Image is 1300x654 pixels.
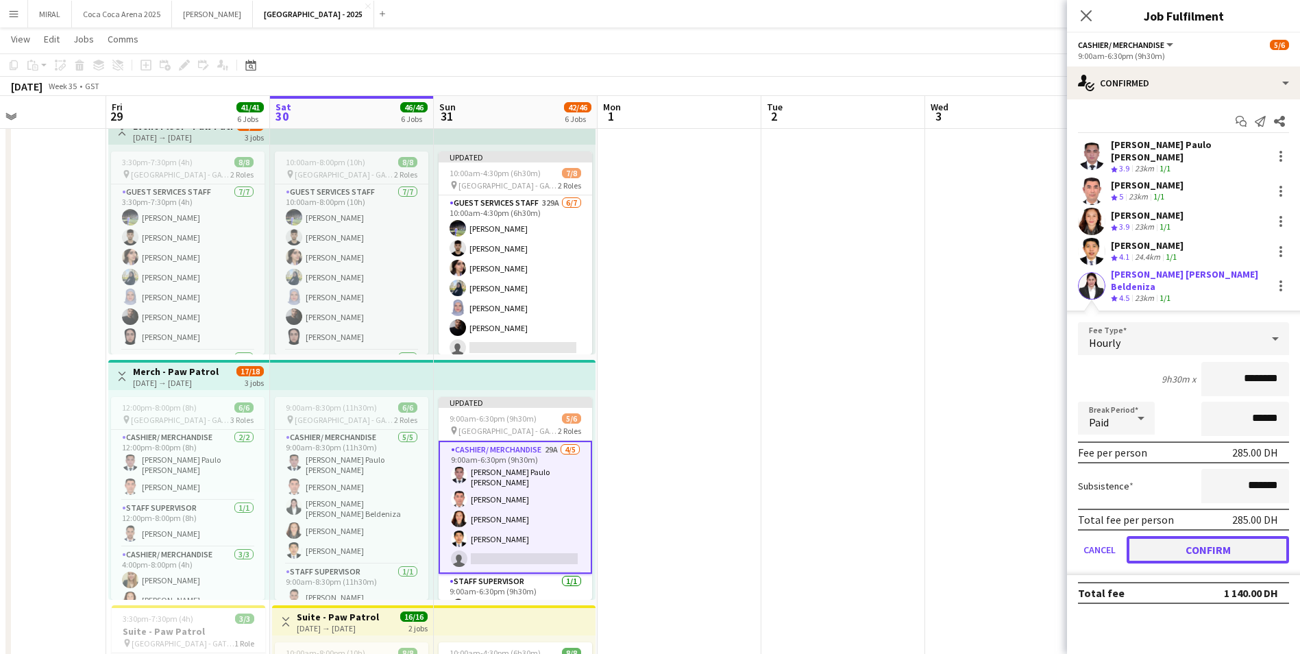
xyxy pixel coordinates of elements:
[1232,446,1278,459] div: 285.00 DH
[236,366,264,376] span: 17/18
[253,1,374,27] button: [GEOGRAPHIC_DATA] - 2025
[72,1,172,27] button: Coca Coca Arena 2025
[931,101,948,113] span: Wed
[437,108,456,124] span: 31
[439,101,456,113] span: Sun
[1224,586,1278,600] div: 1 140.00 DH
[295,169,394,180] span: [GEOGRAPHIC_DATA] - GATE 7
[273,108,291,124] span: 30
[123,614,193,624] span: 3:30pm-7:30pm (4h)
[111,184,265,350] app-card-role: Guest Services Staff7/73:30pm-7:30pm (4h)[PERSON_NAME][PERSON_NAME][PERSON_NAME][PERSON_NAME][PER...
[108,33,138,45] span: Comms
[275,350,428,397] app-card-role: Staff Supervisor1/1
[450,168,541,178] span: 10:00am-4:30pm (6h30m)
[1089,415,1109,429] span: Paid
[767,101,783,113] span: Tue
[398,157,417,167] span: 8/8
[45,81,79,91] span: Week 35
[297,611,379,623] h3: Suite - Paw Patrol
[275,397,428,600] app-job-card: 9:00am-8:30pm (11h30m)6/6 [GEOGRAPHIC_DATA] - GATE 72 RolesCashier/ Merchandise5/59:00am-8:30pm (...
[1078,40,1164,50] span: Cashier/ Merchandise
[1126,191,1151,203] div: 23km
[236,102,264,112] span: 41/41
[1078,480,1133,492] label: Subsistence
[1132,163,1157,175] div: 23km
[234,638,254,649] span: 1 Role
[1119,163,1129,173] span: 3.9
[122,402,197,413] span: 12:00pm-8:00pm (8h)
[1232,513,1278,526] div: 285.00 DH
[286,402,377,413] span: 9:00am-8:30pm (11h30m)
[275,430,428,564] app-card-role: Cashier/ Merchandise5/59:00am-8:30pm (11h30m)[PERSON_NAME] Paulo [PERSON_NAME][PERSON_NAME][PERSO...
[102,30,144,48] a: Comms
[558,426,581,436] span: 2 Roles
[245,131,264,143] div: 3 jobs
[1078,513,1174,526] div: Total fee per person
[111,397,265,600] app-job-card: 12:00pm-8:00pm (8h)6/6 [GEOGRAPHIC_DATA] - GATE 73 RolesCashier/ Merchandise2/212:00pm-8:00pm (8h...
[458,426,558,436] span: [GEOGRAPHIC_DATA] - GATE 7
[245,376,264,388] div: 3 jobs
[1132,293,1157,304] div: 23km
[230,169,254,180] span: 2 Roles
[1119,221,1129,232] span: 3.9
[68,30,99,48] a: Jobs
[458,180,558,191] span: [GEOGRAPHIC_DATA] - GATE 7
[439,397,592,408] div: Updated
[765,108,783,124] span: 2
[85,81,99,91] div: GST
[1111,239,1184,252] div: [PERSON_NAME]
[601,108,621,124] span: 1
[73,33,94,45] span: Jobs
[1160,163,1170,173] app-skills-label: 1/1
[439,152,592,162] div: Updated
[237,114,263,124] div: 6 Jobs
[1111,179,1184,191] div: [PERSON_NAME]
[1127,536,1289,564] button: Confirm
[562,413,581,424] span: 5/6
[112,625,265,638] h3: Suite - Paw Patrol
[1119,293,1129,303] span: 4.5
[235,614,254,624] span: 3/3
[1111,138,1267,163] div: [PERSON_NAME] Paulo [PERSON_NAME]
[28,1,72,27] button: MIRAL
[131,169,230,180] span: [GEOGRAPHIC_DATA] - GATE 7
[122,157,193,167] span: 3:30pm-7:30pm (4h)
[286,157,365,167] span: 10:00am-8:00pm (10h)
[400,102,428,112] span: 46/46
[1067,7,1300,25] h3: Job Fulfilment
[1119,252,1129,262] span: 4.1
[234,402,254,413] span: 6/6
[112,101,123,113] span: Fri
[111,350,265,397] app-card-role: Staff Supervisor1/1
[1067,66,1300,99] div: Confirmed
[439,152,592,354] app-job-card: Updated10:00am-4:30pm (6h30m)7/8 [GEOGRAPHIC_DATA] - GATE 72 RolesGuest Services Staff329A6/710:0...
[565,114,591,124] div: 6 Jobs
[1162,373,1196,385] div: 9h30m x
[275,564,428,611] app-card-role: Staff Supervisor1/19:00am-8:30pm (11h30m)[PERSON_NAME]
[1078,586,1125,600] div: Total fee
[1160,293,1170,303] app-skills-label: 1/1
[1078,40,1175,50] button: Cashier/ Merchandise
[297,623,379,633] div: [DATE] → [DATE]
[450,413,537,424] span: 9:00am-6:30pm (9h30m)
[131,415,230,425] span: [GEOGRAPHIC_DATA] - GATE 7
[1166,252,1177,262] app-skills-label: 1/1
[562,168,581,178] span: 7/8
[408,622,428,633] div: 2 jobs
[111,152,265,354] div: 3:30pm-7:30pm (4h)8/8 [GEOGRAPHIC_DATA] - GATE 72 RolesGuest Services Staff7/73:30pm-7:30pm (4h)[...
[275,152,428,354] app-job-card: 10:00am-8:00pm (10h)8/8 [GEOGRAPHIC_DATA] - GATE 72 RolesGuest Services Staff7/710:00am-8:00pm (1...
[401,114,427,124] div: 6 Jobs
[44,33,60,45] span: Edit
[929,108,948,124] span: 3
[133,378,219,388] div: [DATE] → [DATE]
[234,157,254,167] span: 8/8
[1270,40,1289,50] span: 5/6
[1089,336,1120,350] span: Hourly
[111,500,265,547] app-card-role: Staff Supervisor1/112:00pm-8:00pm (8h)[PERSON_NAME]
[111,430,265,500] app-card-role: Cashier/ Merchandise2/212:00pm-8:00pm (8h)[PERSON_NAME] Paulo [PERSON_NAME][PERSON_NAME]
[1078,536,1121,564] button: Cancel
[110,108,123,124] span: 29
[1111,209,1184,221] div: [PERSON_NAME]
